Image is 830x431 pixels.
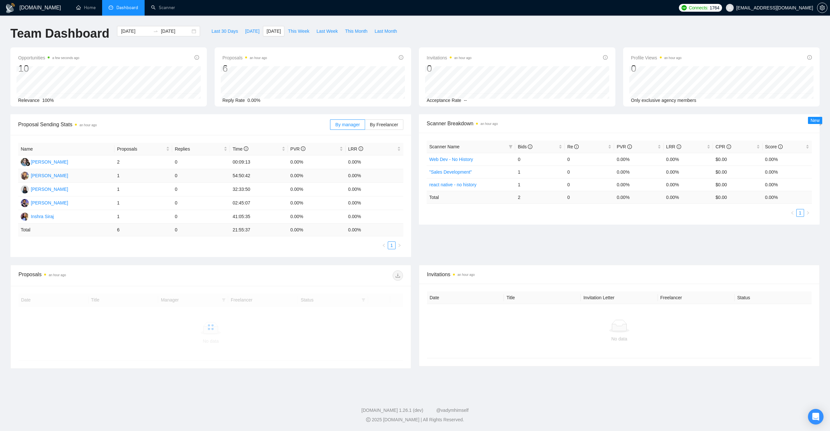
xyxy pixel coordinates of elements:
[21,185,29,193] img: KS
[362,408,423,413] a: [DOMAIN_NAME] 1.26.1 (dev)
[346,155,403,169] td: 0.00%
[515,166,564,178] td: 1
[114,155,172,169] td: 2
[153,29,158,34] span: to
[817,3,827,13] button: setting
[788,209,796,217] button: left
[230,196,288,210] td: 02:45:07
[713,166,762,178] td: $0.00
[109,5,113,10] span: dashboard
[288,196,346,210] td: 0.00%
[763,178,812,191] td: 0.00%
[359,146,363,151] span: info-circle
[509,145,513,149] span: filter
[735,291,812,304] th: Status
[614,191,663,203] td: 0.00 %
[348,146,363,152] span: LRR
[817,5,827,10] a: setting
[114,210,172,224] td: 1
[664,166,713,178] td: 0.00%
[427,98,461,103] span: Acceptance Rate
[436,408,468,413] a: @vadymhimself
[429,182,477,187] a: react native - no history
[664,153,713,166] td: 0.00%
[117,145,165,153] span: Proposals
[18,120,330,129] span: Proposal Sending Stats
[388,241,396,249] li: 1
[52,56,79,60] time: a few seconds ago
[79,123,97,127] time: an hour ago
[172,143,230,155] th: Replies
[763,153,812,166] td: 0.00%
[21,200,68,205] a: AA[PERSON_NAME]
[713,153,762,166] td: $0.00
[232,146,248,152] span: Time
[21,213,29,221] img: IS
[806,211,810,215] span: right
[31,199,68,206] div: [PERSON_NAME]
[614,166,663,178] td: 0.00%
[161,28,190,35] input: End date
[288,224,346,236] td: 0.00 %
[21,214,54,219] a: ISInshra Siraj
[31,158,68,166] div: [PERSON_NAME]
[116,5,138,10] span: Dashboard
[114,196,172,210] td: 1
[603,55,608,60] span: info-circle
[797,209,804,216] a: 1
[728,6,732,10] span: user
[21,172,29,180] img: M
[371,26,400,36] button: Last Month
[247,98,260,103] span: 0.00%
[172,169,230,183] td: 0
[427,119,812,128] span: Scanner Breakdown
[614,153,663,166] td: 0.00%
[114,143,172,155] th: Proposals
[172,155,230,169] td: 0
[346,224,403,236] td: 0.00 %
[288,183,346,196] td: 0.00%
[429,144,459,149] span: Scanner Name
[316,28,338,35] span: Last Week
[796,209,804,217] li: 1
[18,270,211,281] div: Proposals
[230,224,288,236] td: 21:55:37
[565,191,614,203] td: 0
[31,186,68,193] div: [PERSON_NAME]
[290,146,306,152] span: PVR
[10,26,109,41] h1: Team Dashboard
[716,144,731,149] span: CPR
[515,153,564,166] td: 0
[5,416,825,423] div: 2025 [DOMAIN_NAME] | All Rights Reserved.
[18,98,40,103] span: Relevance
[464,98,467,103] span: --
[807,55,812,60] span: info-circle
[42,98,54,103] span: 100%
[617,144,632,149] span: PVR
[114,224,172,236] td: 6
[397,243,401,247] span: right
[581,291,658,304] th: Invitation Letter
[370,122,398,127] span: By Freelancer
[574,144,579,149] span: info-circle
[21,159,68,164] a: SL[PERSON_NAME]
[114,183,172,196] td: 1
[427,54,471,62] span: Invitations
[21,173,68,178] a: M[PERSON_NAME]
[288,169,346,183] td: 0.00%
[230,183,288,196] td: 32:33:50
[565,166,614,178] td: 0
[504,291,581,304] th: Title
[151,5,175,10] a: searchScanner
[341,26,371,36] button: This Month
[21,199,29,207] img: AA
[388,242,395,249] a: 1
[18,62,79,75] div: 10
[518,144,532,149] span: Bids
[5,3,16,13] img: logo
[313,26,341,36] button: Last Week
[222,54,267,62] span: Proposals
[429,157,473,162] a: Web Dev - No History
[664,191,713,203] td: 0.00 %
